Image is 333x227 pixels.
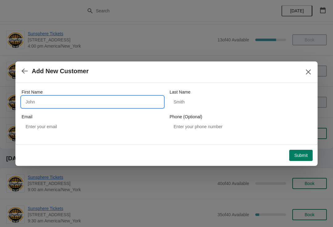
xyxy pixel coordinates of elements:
[32,68,88,75] h2: Add New Customer
[22,114,32,120] label: Email
[22,96,163,107] input: John
[170,89,191,95] label: Last Name
[303,66,314,78] button: Close
[289,150,313,161] button: Submit
[170,96,311,107] input: Smith
[170,121,311,132] input: Enter your phone number
[22,121,163,132] input: Enter your email
[170,114,202,120] label: Phone (Optional)
[294,153,308,158] span: Submit
[22,89,43,95] label: First Name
